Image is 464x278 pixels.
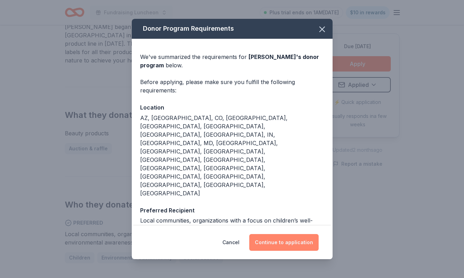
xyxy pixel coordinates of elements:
[140,103,324,112] div: Location
[222,234,239,251] button: Cancel
[140,216,324,241] div: Local communities, organizations with a focus on children’s well-being, environmental awareness a...
[140,206,324,215] div: Preferred Recipient
[132,19,333,39] div: Donor Program Requirements
[140,53,324,69] div: We've summarized the requirements for below.
[140,78,324,95] div: Before applying, please make sure you fulfill the following requirements:
[140,114,324,197] div: AZ, [GEOGRAPHIC_DATA], CO, [GEOGRAPHIC_DATA], [GEOGRAPHIC_DATA], [GEOGRAPHIC_DATA], [GEOGRAPHIC_D...
[249,234,319,251] button: Continue to application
